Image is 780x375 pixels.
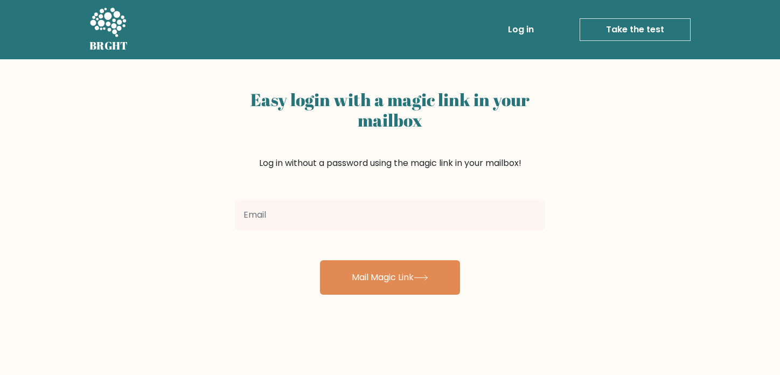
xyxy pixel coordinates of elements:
[235,85,545,196] div: Log in without a password using the magic link in your mailbox!
[320,260,460,295] button: Mail Magic Link
[504,19,538,40] a: Log in
[89,39,128,52] h5: BRGHT
[580,18,691,41] a: Take the test
[235,89,545,131] h2: Easy login with a magic link in your mailbox
[89,4,128,55] a: BRGHT
[235,200,545,230] input: Email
